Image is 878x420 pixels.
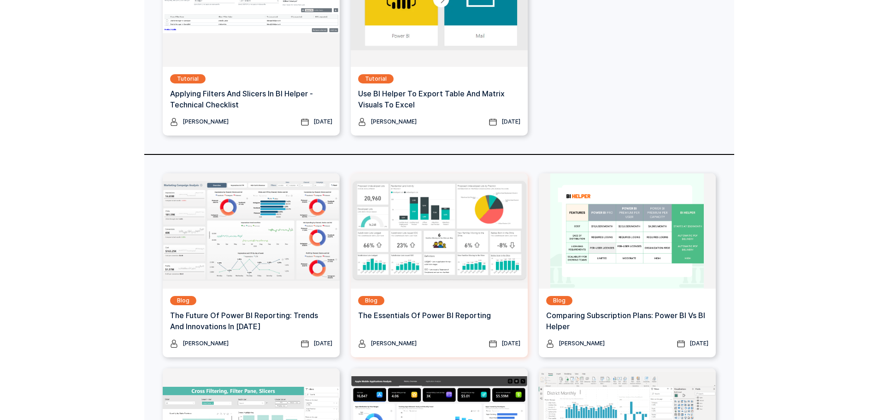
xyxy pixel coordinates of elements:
div: Tutorial [177,74,199,83]
h3: Comparing Subscription Plans: Power BI vs BI Helper [546,310,708,332]
div: [DATE] [689,339,708,348]
div: [PERSON_NAME] [371,117,417,126]
h3: The Future of Power BI Reporting: Trends and Innovations in [DATE] [170,310,332,332]
h3: The Essentials of Power BI Reporting [358,310,491,321]
div: [PERSON_NAME] [559,339,605,348]
div: Blog [553,296,566,305]
a: BlogThe Essentials of Power BI Reporting[PERSON_NAME][DATE] [351,173,528,357]
a: BlogComparing Subscription Plans: Power BI vs BI Helper[PERSON_NAME][DATE] [539,173,716,357]
div: [PERSON_NAME] [183,339,229,348]
div: [DATE] [313,339,332,348]
div: [DATE] [501,117,520,126]
div: [PERSON_NAME] [371,339,417,348]
h3: Applying Filters and Slicers in BI Helper - Technical Checklist [170,88,332,110]
div: Blog [365,296,377,305]
div: Blog [177,296,189,305]
div: [DATE] [501,339,520,348]
div: [DATE] [313,117,332,126]
div: Tutorial [365,74,387,83]
a: BlogThe Future of Power BI Reporting: Trends and Innovations in [DATE][PERSON_NAME][DATE] [163,173,340,357]
div: [PERSON_NAME] [183,117,229,126]
h3: Use BI Helper to Export Table and Matrix Visuals to Excel [358,88,520,110]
